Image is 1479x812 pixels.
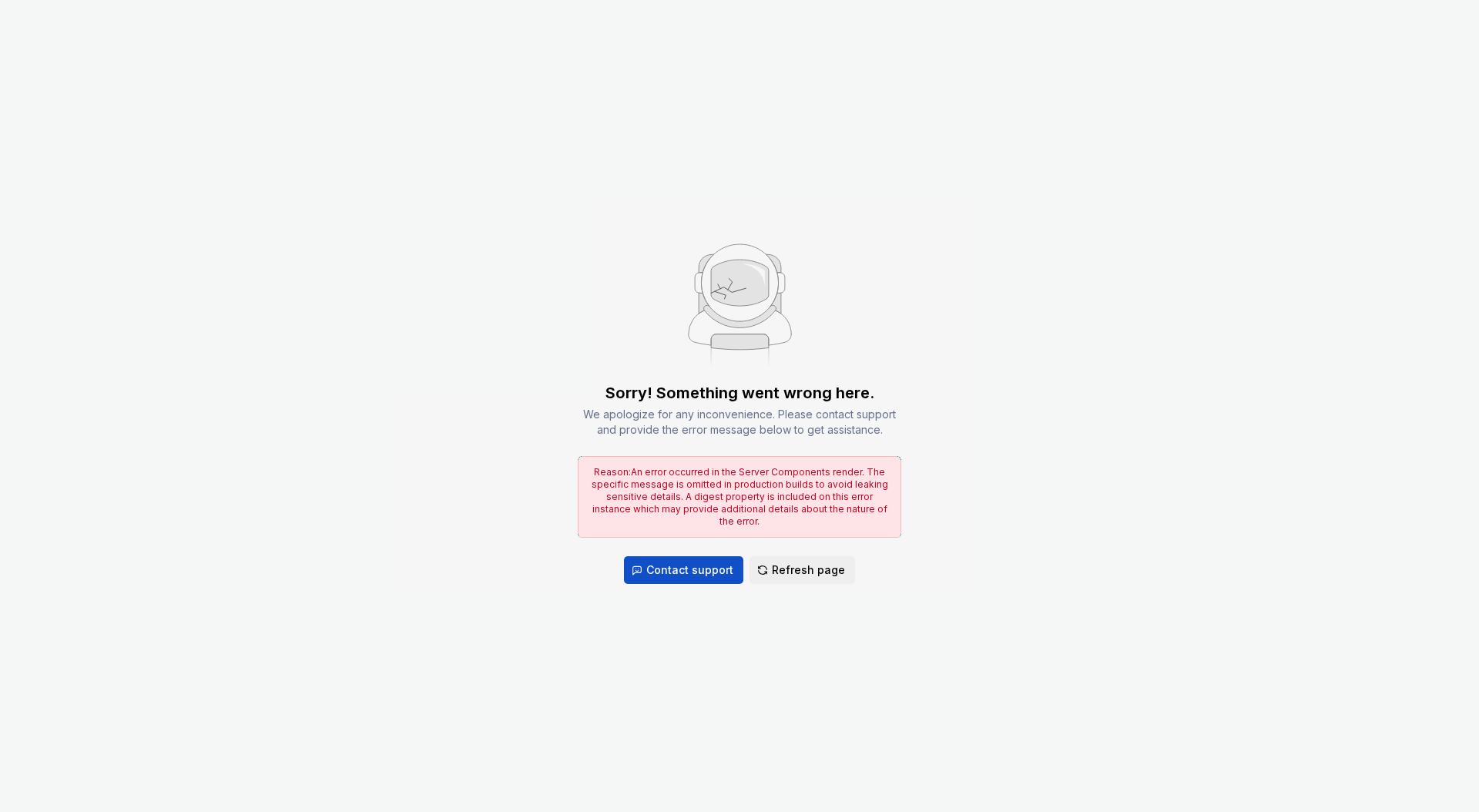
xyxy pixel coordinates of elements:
[750,556,855,584] button: Refresh page
[578,407,901,438] div: We apologize for any inconvenience. Please contact support and provide the error message below to...
[592,466,888,527] span: Reason: An error occurred in the Server Components render. The specific message is omitted in pro...
[624,556,743,584] button: Contact support
[772,562,845,578] span: Refresh page
[605,382,874,404] div: Sorry! Something went wrong here.
[646,562,733,578] span: Contact support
